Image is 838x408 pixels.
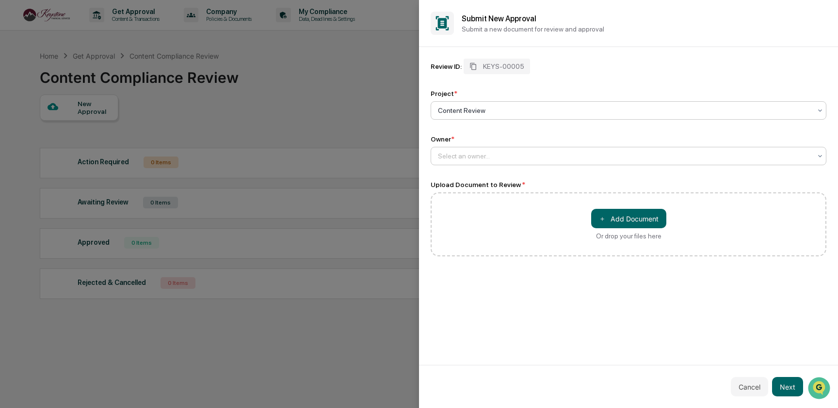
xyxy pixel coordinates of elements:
div: We're available if you need us! [33,84,123,92]
span: ＋ [599,214,606,223]
a: Powered byPylon [68,164,117,172]
span: Pylon [97,164,117,172]
div: Upload Document to Review [431,181,826,188]
img: f2157a4c-a0d3-4daa-907e-bb6f0de503a5-1751232295721 [1,3,23,21]
button: Cancel [731,377,768,396]
p: Submit a new document for review and approval [462,25,826,33]
div: Owner [431,135,454,143]
button: Start new chat [165,77,177,89]
a: 🖐️Preclearance [6,118,66,136]
div: 🗄️ [70,123,78,131]
span: KEYS-00005 [483,63,524,70]
span: Attestations [80,122,120,132]
button: Next [772,377,803,396]
img: 1746055101610-c473b297-6a78-478c-a979-82029cc54cd1 [10,74,27,92]
button: Or drop your files here [591,209,666,228]
div: 🖐️ [10,123,17,131]
button: Open customer support [1,1,23,23]
span: Data Lookup [19,141,61,150]
p: How can we help? [10,20,177,36]
a: 🗄️Attestations [66,118,124,136]
a: 🔎Data Lookup [6,137,65,154]
span: Preclearance [19,122,63,132]
div: Project [431,90,457,97]
div: Start new chat [33,74,159,84]
div: 🔎 [10,141,17,149]
h2: Submit New Approval [462,14,826,23]
div: Review ID: [431,63,462,70]
div: Or drop your files here [596,232,661,240]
